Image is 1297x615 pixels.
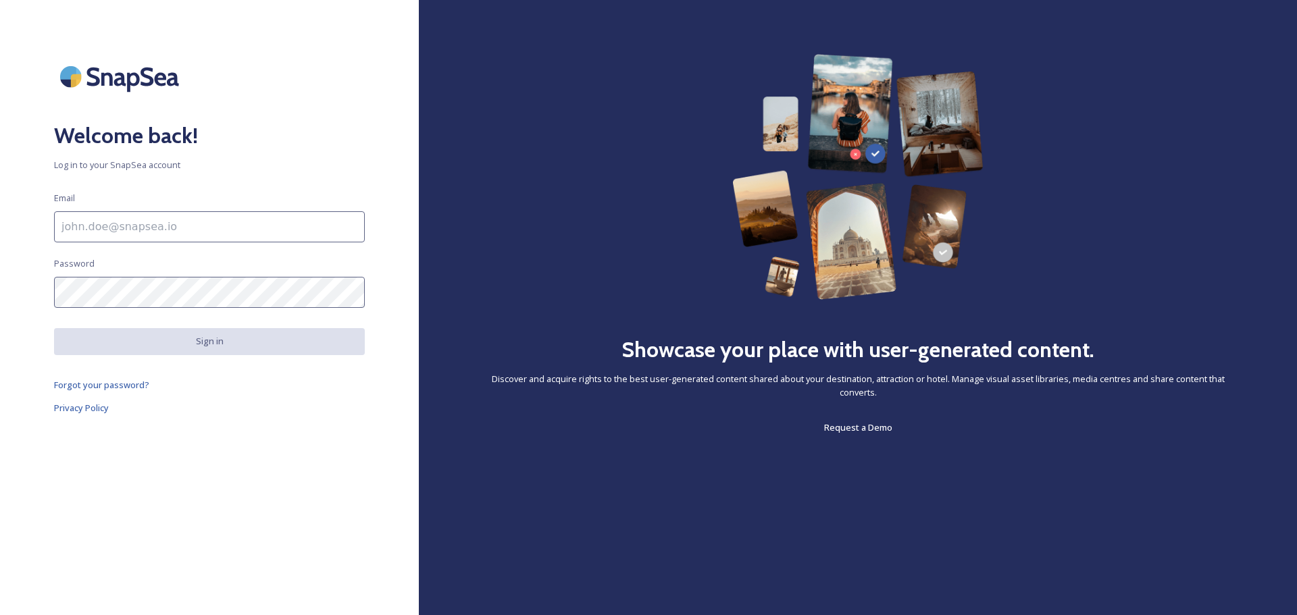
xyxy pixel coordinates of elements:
[473,373,1243,398] span: Discover and acquire rights to the best user-generated content shared about your destination, att...
[54,119,365,152] h2: Welcome back!
[54,159,365,171] span: Log in to your SnapSea account
[54,402,109,414] span: Privacy Policy
[824,421,892,433] span: Request a Demo
[732,54,984,300] img: 63b42ca75bacad526042e722_Group%20154-p-800.png
[54,192,75,205] span: Email
[824,419,892,435] a: Request a Demo
[54,328,365,354] button: Sign in
[54,257,95,270] span: Password
[54,377,365,393] a: Forgot your password?
[54,379,149,391] span: Forgot your password?
[54,400,365,416] a: Privacy Policy
[54,211,365,242] input: john.doe@snapsea.io
[621,333,1094,366] h2: Showcase your place with user-generated content.
[54,54,189,99] img: SnapSea Logo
